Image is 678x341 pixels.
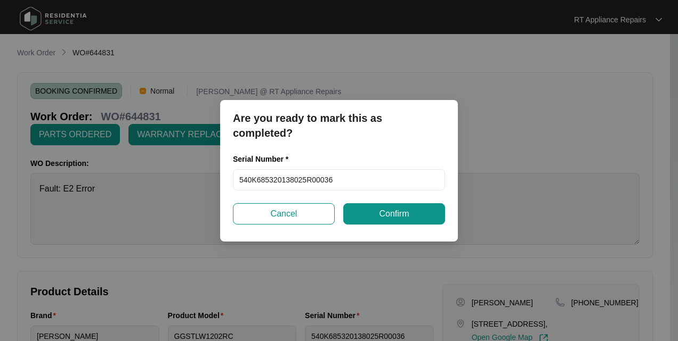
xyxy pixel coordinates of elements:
p: completed? [233,126,445,140]
button: Confirm [343,203,445,224]
span: Confirm [379,207,409,220]
button: Cancel [233,203,335,224]
label: Serial Number * [233,154,296,164]
p: Are you ready to mark this as [233,111,445,126]
span: Cancel [271,207,297,220]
